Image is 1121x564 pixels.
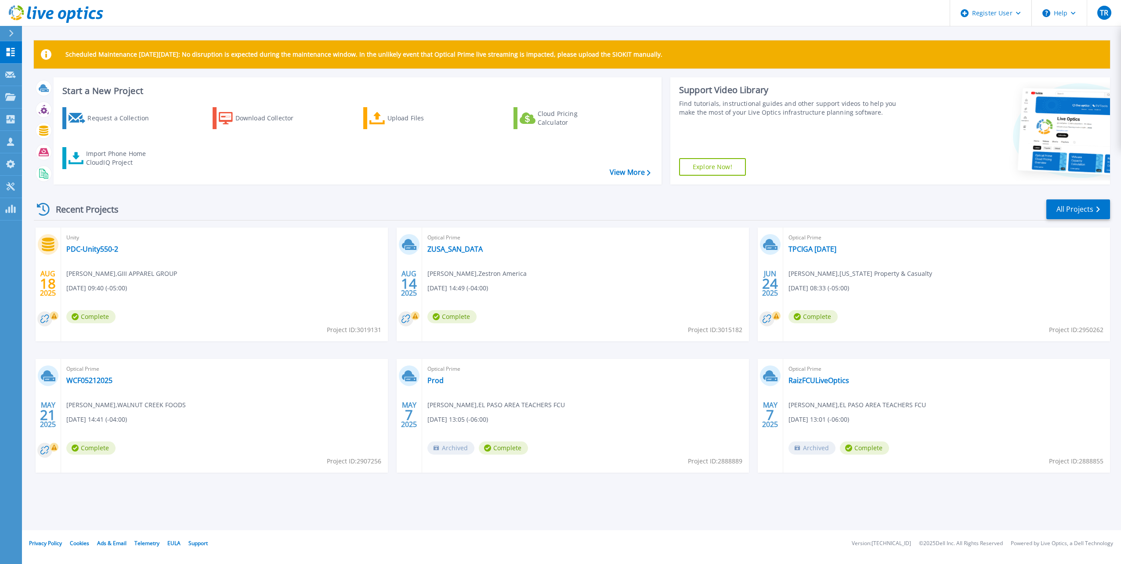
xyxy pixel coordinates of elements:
[788,400,926,410] span: [PERSON_NAME] , EL PASO AREA TEACHERS FCU
[427,310,477,323] span: Complete
[363,107,461,129] a: Upload Files
[401,280,417,287] span: 14
[1011,541,1113,546] li: Powered by Live Optics, a Dell Technology
[87,109,158,127] div: Request a Collection
[788,376,849,385] a: RaizFCULiveOptics
[788,269,932,278] span: [PERSON_NAME] , [US_STATE] Property & Casualty
[40,411,56,419] span: 21
[40,399,56,431] div: MAY 2025
[1046,199,1110,219] a: All Projects
[427,364,744,374] span: Optical Prime
[405,411,413,419] span: 7
[479,441,528,455] span: Complete
[66,400,186,410] span: [PERSON_NAME] , WALNUT CREEK FOODS
[66,283,127,293] span: [DATE] 09:40 (-05:00)
[97,539,127,547] a: Ads & Email
[840,441,889,455] span: Complete
[188,539,208,547] a: Support
[66,376,112,385] a: WCF05212025
[70,539,89,547] a: Cookies
[427,415,488,424] span: [DATE] 13:05 (-06:00)
[1049,325,1103,335] span: Project ID: 2950262
[427,245,483,253] a: ZUSA_SAN_DATA
[688,456,742,466] span: Project ID: 2888889
[327,456,381,466] span: Project ID: 2907256
[66,269,177,278] span: [PERSON_NAME] , GIII APPAREL GROUP
[29,539,62,547] a: Privacy Policy
[679,158,746,176] a: Explore Now!
[40,268,56,300] div: AUG 2025
[427,233,744,242] span: Optical Prime
[427,400,565,410] span: [PERSON_NAME] , EL PASO AREA TEACHERS FCU
[66,441,116,455] span: Complete
[66,245,118,253] a: PDC-Unity550-2
[766,411,774,419] span: 7
[167,539,181,547] a: EULA
[40,280,56,287] span: 18
[1049,456,1103,466] span: Project ID: 2888855
[762,399,778,431] div: MAY 2025
[513,107,611,129] a: Cloud Pricing Calculator
[66,310,116,323] span: Complete
[679,84,906,96] div: Support Video Library
[788,415,849,424] span: [DATE] 13:01 (-06:00)
[427,441,474,455] span: Archived
[852,541,911,546] li: Version: [TECHNICAL_ID]
[788,233,1105,242] span: Optical Prime
[788,364,1105,374] span: Optical Prime
[538,109,608,127] div: Cloud Pricing Calculator
[66,415,127,424] span: [DATE] 14:41 (-04:00)
[387,109,458,127] div: Upload Files
[86,149,155,167] div: Import Phone Home CloudIQ Project
[65,51,662,58] p: Scheduled Maintenance [DATE][DATE]: No disruption is expected during the maintenance window. In t...
[62,107,160,129] a: Request a Collection
[788,283,849,293] span: [DATE] 08:33 (-05:00)
[235,109,306,127] div: Download Collector
[66,233,383,242] span: Unity
[919,541,1003,546] li: © 2025 Dell Inc. All Rights Reserved
[62,86,650,96] h3: Start a New Project
[401,268,417,300] div: AUG 2025
[213,107,311,129] a: Download Collector
[34,199,130,220] div: Recent Projects
[610,168,651,177] a: View More
[788,441,835,455] span: Archived
[327,325,381,335] span: Project ID: 3019131
[427,283,488,293] span: [DATE] 14:49 (-04:00)
[1100,9,1108,16] span: TR
[762,280,778,287] span: 24
[688,325,742,335] span: Project ID: 3015182
[427,269,527,278] span: [PERSON_NAME] , Zestron America
[427,376,444,385] a: Prod
[788,245,836,253] a: TPCIGA [DATE]
[66,364,383,374] span: Optical Prime
[762,268,778,300] div: JUN 2025
[401,399,417,431] div: MAY 2025
[134,539,159,547] a: Telemetry
[788,310,838,323] span: Complete
[679,99,906,117] div: Find tutorials, instructional guides and other support videos to help you make the most of your L...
